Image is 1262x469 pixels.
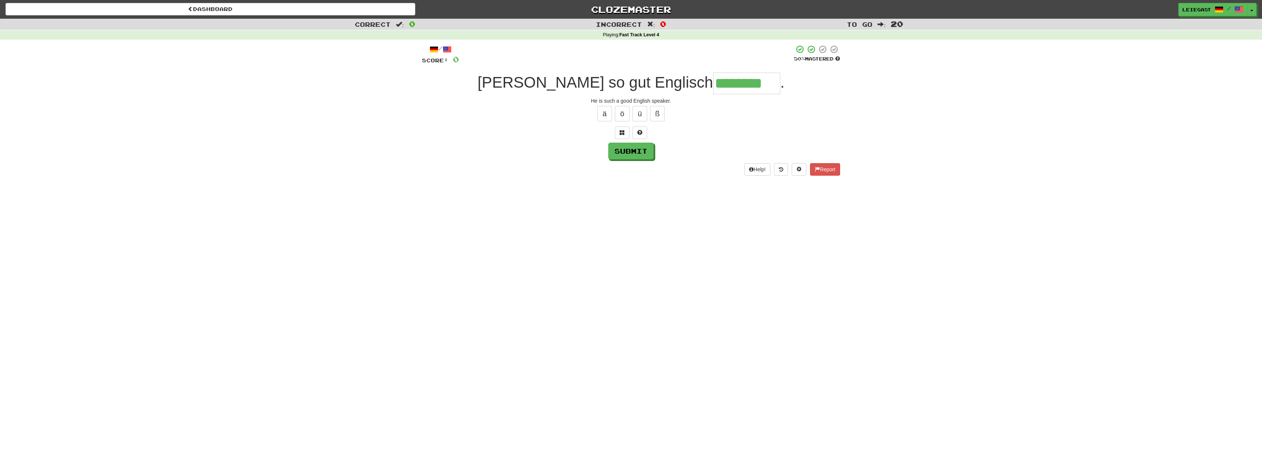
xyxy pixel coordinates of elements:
span: Correct [355,21,391,28]
span: 0 [660,19,666,28]
button: Submit [608,143,654,160]
div: / [422,45,459,54]
span: Score: [422,57,448,63]
div: He is such a good English speaker. [422,97,840,105]
button: ü [632,106,647,121]
span: . [780,74,785,91]
span: / [1227,6,1231,11]
button: Round history (alt+y) [774,163,788,176]
a: Clozemaster [426,3,836,16]
span: Incorrect [596,21,642,28]
span: To go [847,21,872,28]
span: : [396,21,404,28]
span: Leiegast [1182,6,1211,13]
span: 20 [891,19,903,28]
button: Report [810,163,840,176]
div: Mastered [794,56,840,62]
a: Dashboard [6,3,415,15]
button: ö [615,106,630,121]
span: 0 [453,55,459,64]
span: 0 [409,19,415,28]
button: ß [650,106,665,121]
button: Switch sentence to multiple choice alt+p [615,127,630,139]
span: [PERSON_NAME] so gut Englisch [478,74,713,91]
strong: Fast Track Level 4 [619,32,659,37]
span: : [647,21,655,28]
button: ä [597,106,612,121]
span: : [878,21,886,28]
button: Single letter hint - you only get 1 per sentence and score half the points! alt+h [632,127,647,139]
button: Help! [744,163,770,176]
span: 50 % [794,56,805,62]
a: Leiegast / [1178,3,1247,16]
